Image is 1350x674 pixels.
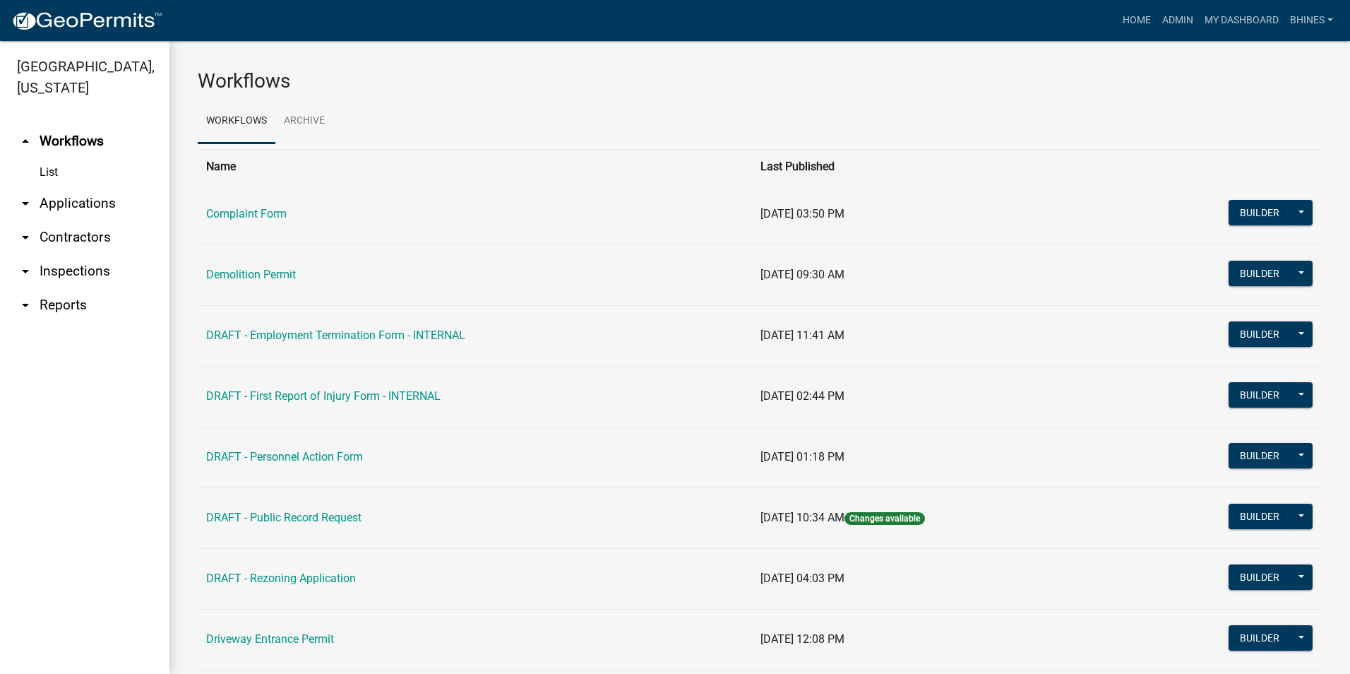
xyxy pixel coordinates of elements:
span: [DATE] 10:34 AM [760,511,844,524]
a: DRAFT - Public Record Request [206,511,362,524]
a: DRAFT - Rezoning Application [206,572,356,585]
i: arrow_drop_down [17,195,34,212]
button: Builder [1229,625,1291,651]
a: Demolition Permit [206,268,296,281]
a: bhines [1284,7,1339,34]
a: Admin [1157,7,1199,34]
span: [DATE] 02:44 PM [760,389,844,403]
button: Builder [1229,261,1291,286]
button: Builder [1229,382,1291,408]
i: arrow_drop_down [17,229,34,246]
span: [DATE] 01:18 PM [760,450,844,463]
a: Home [1117,7,1157,34]
h3: Workflows [198,69,1322,93]
button: Builder [1229,564,1291,590]
a: Archive [275,99,333,144]
a: DRAFT - First Report of Injury Form - INTERNAL [206,389,441,403]
i: arrow_drop_down [17,263,34,280]
a: DRAFT - Employment Termination Form - INTERNAL [206,329,465,342]
button: Builder [1229,321,1291,347]
a: Workflows [198,99,275,144]
button: Builder [1229,443,1291,468]
button: Builder [1229,200,1291,225]
a: DRAFT - Personnel Action Form [206,450,363,463]
span: [DATE] 04:03 PM [760,572,844,585]
a: Driveway Entrance Permit [206,632,334,646]
i: arrow_drop_up [17,133,34,150]
i: arrow_drop_down [17,297,34,314]
a: Complaint Form [206,207,287,220]
th: Last Published [752,149,1116,184]
button: Builder [1229,504,1291,529]
a: My Dashboard [1199,7,1284,34]
span: [DATE] 12:08 PM [760,632,844,646]
span: [DATE] 09:30 AM [760,268,844,281]
span: [DATE] 03:50 PM [760,207,844,220]
span: Changes available [844,512,925,525]
span: [DATE] 11:41 AM [760,329,844,342]
th: Name [198,149,752,184]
